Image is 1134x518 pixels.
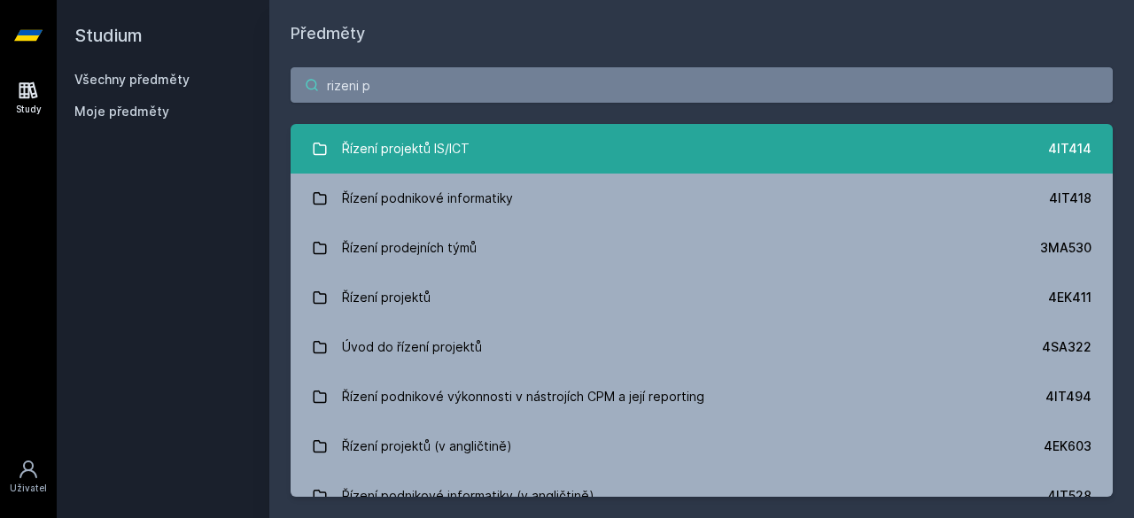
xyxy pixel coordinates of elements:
[291,322,1113,372] a: Úvod do řízení projektů 4SA322
[291,21,1113,46] h1: Předměty
[291,174,1113,223] a: Řízení podnikové informatiky 4IT418
[1047,487,1091,505] div: 4IT528
[342,230,477,266] div: Řízení prodejních týmů
[342,329,482,365] div: Úvod do řízení projektů
[291,223,1113,273] a: Řízení prodejních týmů 3MA530
[1044,437,1091,455] div: 4EK603
[1040,239,1091,257] div: 3MA530
[1049,189,1091,207] div: 4IT418
[4,450,53,504] a: Uživatel
[342,280,431,315] div: Řízení projektů
[1048,140,1091,158] div: 4IT414
[342,379,704,414] div: Řízení podnikové výkonnosti v nástrojích CPM a její reporting
[10,482,47,495] div: Uživatel
[1048,289,1091,306] div: 4EK411
[16,103,42,116] div: Study
[291,67,1113,103] input: Název nebo ident předmětu…
[342,131,470,166] div: Řízení projektů IS/ICT
[342,478,594,514] div: Řízení podnikové informatiky (v angličtině)
[291,273,1113,322] a: Řízení projektů 4EK411
[74,103,169,120] span: Moje předměty
[342,429,512,464] div: Řízení projektů (v angličtině)
[342,181,513,216] div: Řízení podnikové informatiky
[1042,338,1091,356] div: 4SA322
[1045,388,1091,406] div: 4IT494
[291,124,1113,174] a: Řízení projektů IS/ICT 4IT414
[291,372,1113,421] a: Řízení podnikové výkonnosti v nástrojích CPM a její reporting 4IT494
[4,71,53,125] a: Study
[291,421,1113,471] a: Řízení projektů (v angličtině) 4EK603
[74,72,190,87] a: Všechny předměty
